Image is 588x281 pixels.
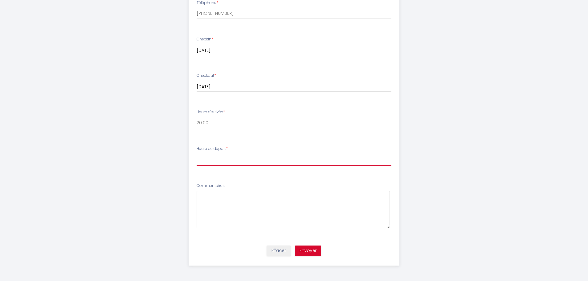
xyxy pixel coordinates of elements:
label: Checkout [197,73,216,79]
label: Heure de départ [197,146,228,152]
label: Checkin [197,36,213,42]
label: Commentaires [197,183,225,189]
label: Heure d'arrivée [197,109,225,115]
button: Envoyer [295,246,321,256]
button: Effacer [267,246,291,256]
